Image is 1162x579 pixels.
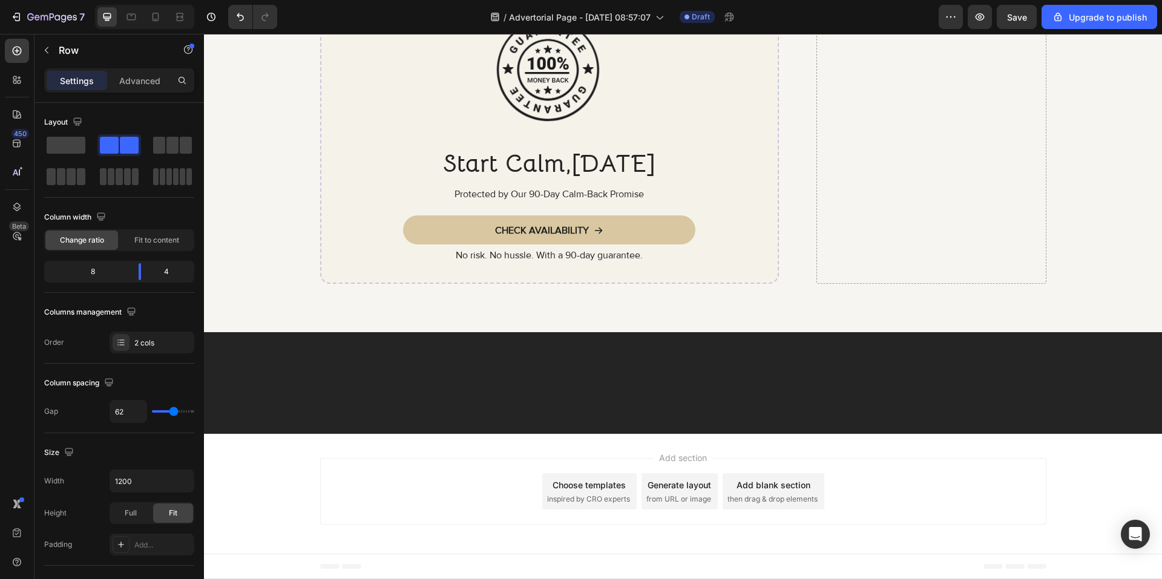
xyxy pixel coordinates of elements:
[44,304,139,321] div: Columns management
[212,154,479,167] p: Protected by Our 90-Day Calm-Back Promise
[450,417,508,430] span: Add section
[9,221,29,231] div: Beta
[60,74,94,87] p: Settings
[44,209,108,226] div: Column width
[125,508,137,518] span: Full
[44,508,67,518] div: Height
[1121,520,1150,549] div: Open Intercom Messenger
[1052,11,1147,24] div: Upgrade to publish
[60,235,104,246] span: Change ratio
[1042,5,1157,29] button: Upgrade to publish
[169,508,177,518] span: Fit
[692,11,710,22] span: Draft
[47,263,129,280] div: 8
[11,129,29,139] div: 450
[110,401,146,422] input: Auto
[199,182,491,211] a: CHECK AVAILABILITY
[444,445,507,457] div: Generate layout
[130,113,562,147] h2: Start Calm,[DATE]
[524,460,614,471] span: then drag & drop elements
[349,445,422,457] div: Choose templates
[533,445,606,457] div: Add blank section
[44,337,64,348] div: Order
[44,375,116,391] div: Column spacing
[997,5,1037,29] button: Save
[228,5,277,29] div: Undo/Redo
[44,445,76,461] div: Size
[59,43,162,57] p: Row
[44,406,58,417] div: Gap
[44,476,64,486] div: Width
[44,114,85,131] div: Layout
[343,460,426,471] span: inspired by CRO experts
[134,338,191,348] div: 2 cols
[151,263,192,280] div: 4
[44,539,72,550] div: Padding
[134,235,179,246] span: Fit to content
[5,5,90,29] button: 7
[79,10,85,24] p: 7
[110,470,194,492] input: Auto
[131,215,561,228] p: No risk. No hussle. With a 90-day guarantee.
[204,34,1162,579] iframe: Design area
[119,74,160,87] p: Advanced
[1007,12,1027,22] span: Save
[504,11,507,24] span: /
[509,11,651,24] span: Advertorial Page - [DATE] 08:57:07
[442,460,507,471] span: from URL or image
[134,540,191,551] div: Add...
[291,191,385,203] p: CHECK AVAILABILITY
